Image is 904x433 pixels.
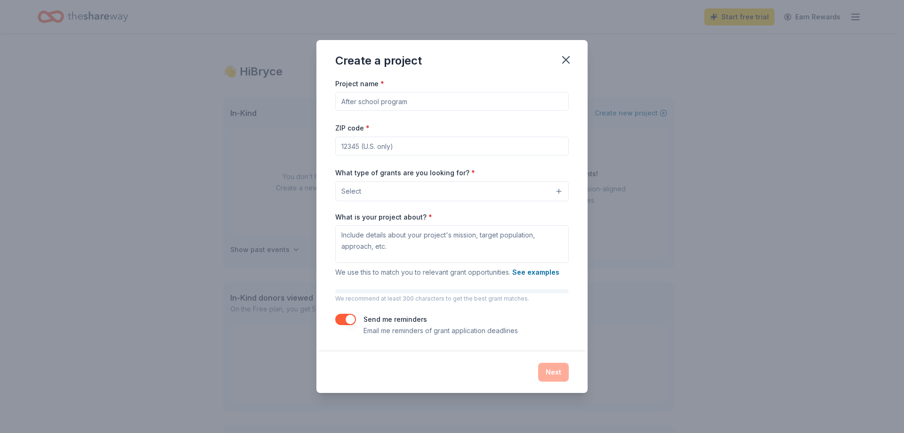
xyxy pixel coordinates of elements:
[335,212,432,222] label: What is your project about?
[335,123,370,133] label: ZIP code
[335,53,422,68] div: Create a project
[341,186,361,197] span: Select
[363,325,518,336] p: Email me reminders of grant application deadlines
[335,137,569,155] input: 12345 (U.S. only)
[512,267,559,278] button: See examples
[335,92,569,111] input: After school program
[335,168,475,178] label: What type of grants are you looking for?
[335,295,569,302] p: We recommend at least 300 characters to get the best grant matches.
[335,181,569,201] button: Select
[335,268,559,276] span: We use this to match you to relevant grant opportunities.
[363,315,427,323] label: Send me reminders
[335,79,384,89] label: Project name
